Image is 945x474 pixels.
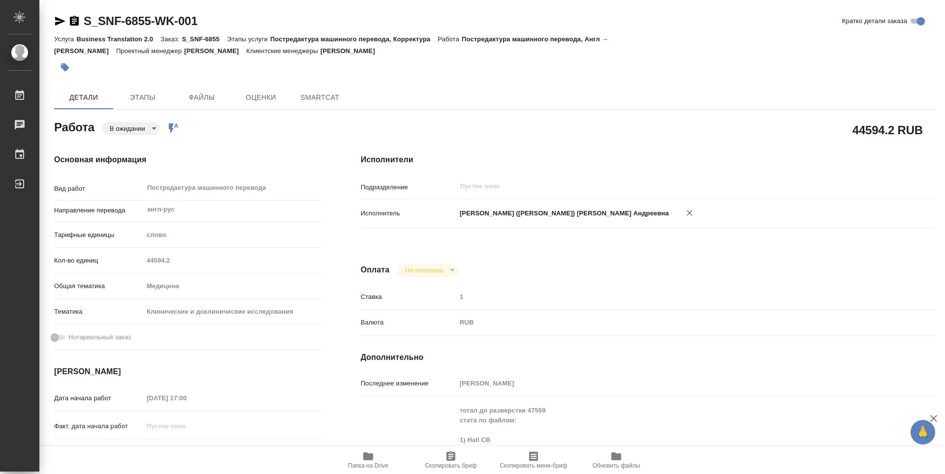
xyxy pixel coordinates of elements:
button: Не оплачена [402,266,446,274]
span: Этапы [119,91,166,104]
input: Пустое поле [143,391,229,405]
span: Нотариальный заказ [68,332,131,342]
span: Детали [60,91,107,104]
input: Пустое поле [456,376,886,390]
p: Работа [438,35,462,43]
p: [PERSON_NAME] ([PERSON_NAME]) [PERSON_NAME] Андреевна [456,208,669,218]
input: Пустое поле [143,419,229,433]
button: Скопировать ссылку [68,15,80,27]
p: Business Translation 2.0 [76,35,160,43]
h4: [PERSON_NAME] [54,366,321,378]
span: Скопировать бриф [425,462,476,469]
div: Клинические и доклинические исследования [143,303,321,320]
button: Удалить исполнителя [679,202,700,224]
p: S_SNF-6855 [182,35,227,43]
p: Услуга [54,35,76,43]
h2: 44594.2 RUB [852,121,923,138]
p: Тематика [54,307,143,317]
p: [PERSON_NAME] [320,47,382,55]
button: Обновить файлы [575,446,658,474]
p: Этапы услуги [227,35,270,43]
p: Тарифные единицы [54,230,143,240]
div: В ожидании [397,264,458,277]
h4: Исполнители [361,154,934,166]
div: RUB [456,314,886,331]
div: В ожидании [102,122,160,135]
p: Проектный менеджер [116,47,184,55]
input: Пустое поле [459,180,863,192]
p: Валюта [361,318,456,327]
p: Постредактура машинного перевода, Корректура [270,35,438,43]
p: Направление перевода [54,206,143,215]
a: S_SNF-6855-WK-001 [84,14,197,28]
p: Кол-во единиц [54,256,143,266]
span: Оценки [237,91,284,104]
p: [PERSON_NAME] [184,47,246,55]
div: Медицина [143,278,321,295]
button: В ожидании [107,124,148,133]
input: Пустое поле [143,253,321,267]
p: Общая тематика [54,281,143,291]
button: Скопировать ссылку для ЯМессенджера [54,15,66,27]
span: Папка на Drive [348,462,388,469]
h4: Оплата [361,264,390,276]
h2: Работа [54,118,94,135]
p: Факт. дата начала работ [54,421,143,431]
span: Файлы [178,91,225,104]
button: Добавить тэг [54,57,76,78]
p: Заказ: [160,35,182,43]
button: 🙏 [911,420,935,444]
span: Скопировать мини-бриф [500,462,567,469]
span: Обновить файлы [593,462,640,469]
input: Пустое поле [456,290,886,304]
button: Папка на Drive [327,446,409,474]
p: Вид работ [54,184,143,194]
button: Скопировать мини-бриф [492,446,575,474]
input: Пустое поле [143,444,229,459]
span: Кратко детали заказа [842,16,907,26]
p: Подразделение [361,182,456,192]
p: Последнее изменение [361,379,456,388]
p: Дата начала работ [54,393,143,403]
p: Ставка [361,292,456,302]
h4: Дополнительно [361,352,934,363]
span: SmartCat [296,91,344,104]
div: слово [143,227,321,243]
h4: Основная информация [54,154,321,166]
p: Клиентские менеджеры [246,47,320,55]
button: Скопировать бриф [409,446,492,474]
p: Исполнитель [361,208,456,218]
span: 🙏 [914,422,931,443]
